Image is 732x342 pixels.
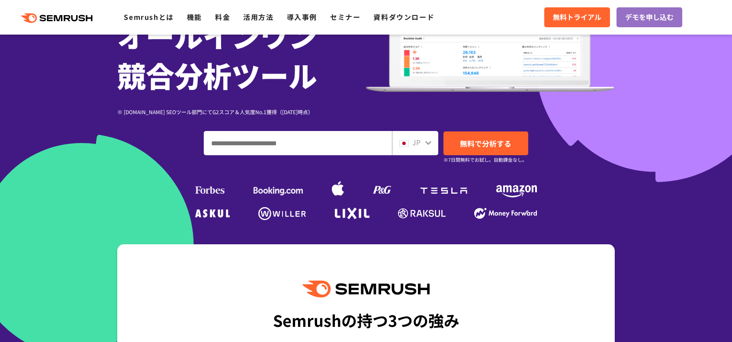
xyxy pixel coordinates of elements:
input: ドメイン、キーワードまたはURLを入力してください [204,131,392,155]
a: 無料トライアル [544,7,610,27]
div: ※ [DOMAIN_NAME] SEOツール部門にてG2スコア＆人気度No.1獲得（[DATE]時点） [117,108,366,116]
a: Semrushとは [124,12,173,22]
a: 活用方法 [243,12,273,22]
a: 料金 [215,12,230,22]
a: 導入事例 [287,12,317,22]
h1: オールインワン 競合分析ツール [117,15,366,95]
a: デモを申し込む [616,7,682,27]
img: Semrush [302,281,430,297]
small: ※7日間無料でお試し。自動課金なし。 [443,156,527,164]
span: 無料トライアル [553,12,601,23]
a: 機能 [187,12,202,22]
a: 無料で分析する [443,131,528,155]
a: 資料ダウンロード [373,12,434,22]
div: Semrushの持つ3つの強み [273,304,459,336]
span: JP [412,137,421,147]
a: セミナー [330,12,360,22]
span: デモを申し込む [625,12,674,23]
span: 無料で分析する [460,138,511,149]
